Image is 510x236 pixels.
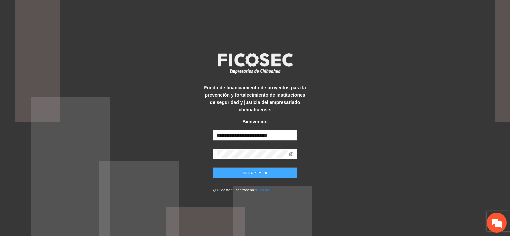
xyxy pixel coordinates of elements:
small: ¿Olvidaste tu contraseña? [213,188,272,192]
a: Click aqui [256,188,272,192]
span: eye-invisible [289,152,294,156]
span: Iniciar sesión [241,169,269,176]
strong: Bienvenido [242,119,267,124]
strong: Fondo de financiamiento de proyectos para la prevención y fortalecimiento de instituciones de seg... [204,85,306,112]
img: logo [213,51,297,76]
button: Iniciar sesión [213,167,298,178]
